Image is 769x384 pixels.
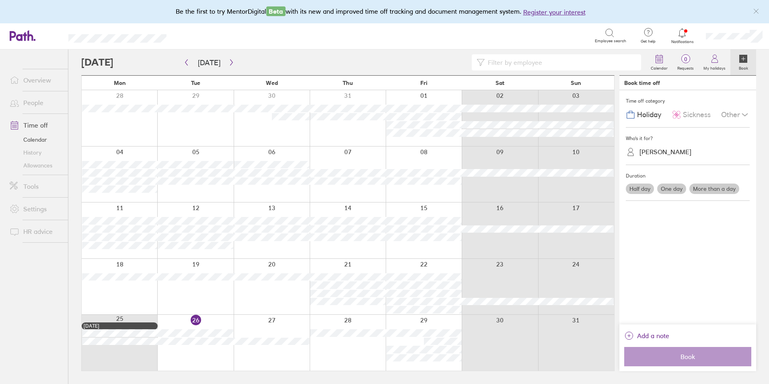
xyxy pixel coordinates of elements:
input: Filter by employee [485,55,636,70]
label: Half day [626,184,654,194]
label: One day [657,184,686,194]
span: Employee search [595,39,626,43]
button: [DATE] [191,56,227,69]
a: My holidays [699,50,730,75]
div: [DATE] [84,323,156,329]
span: Holiday [637,111,661,119]
a: Calendar [3,133,68,146]
div: Who's it for? [626,132,750,145]
div: [PERSON_NAME] [639,148,691,156]
button: Book [624,347,751,366]
span: Mon [114,80,126,86]
label: More than a day [689,184,739,194]
button: Register your interest [523,7,586,17]
span: Book [630,353,746,360]
a: Notifications [669,27,695,44]
label: Calendar [646,64,672,71]
label: Book [734,64,753,71]
div: Search [188,32,209,39]
div: Other [721,107,750,122]
a: Overview [3,72,68,88]
a: Settings [3,201,68,217]
span: Add a note [637,329,669,342]
span: Fri [420,80,428,86]
span: Wed [266,80,278,86]
span: Sickness [683,111,711,119]
label: Requests [672,64,699,71]
a: Allowances [3,159,68,172]
div: Duration [626,170,750,182]
span: Tue [191,80,200,86]
span: Beta [266,6,286,16]
span: Sun [571,80,581,86]
div: Be the first to try MentorDigital with its new and improved time off tracking and document manage... [176,6,594,17]
span: Get help [635,39,661,44]
a: Tools [3,178,68,194]
span: Sat [496,80,504,86]
div: Book time off [624,80,660,86]
span: Thu [343,80,353,86]
a: History [3,146,68,159]
a: HR advice [3,223,68,239]
span: Notifications [669,39,695,44]
a: 0Requests [672,50,699,75]
a: Book [730,50,756,75]
a: Calendar [646,50,672,75]
a: People [3,95,68,111]
div: Time off category [626,95,750,107]
a: Time off [3,117,68,133]
button: Add a note [624,329,669,342]
span: 0 [672,56,699,62]
label: My holidays [699,64,730,71]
